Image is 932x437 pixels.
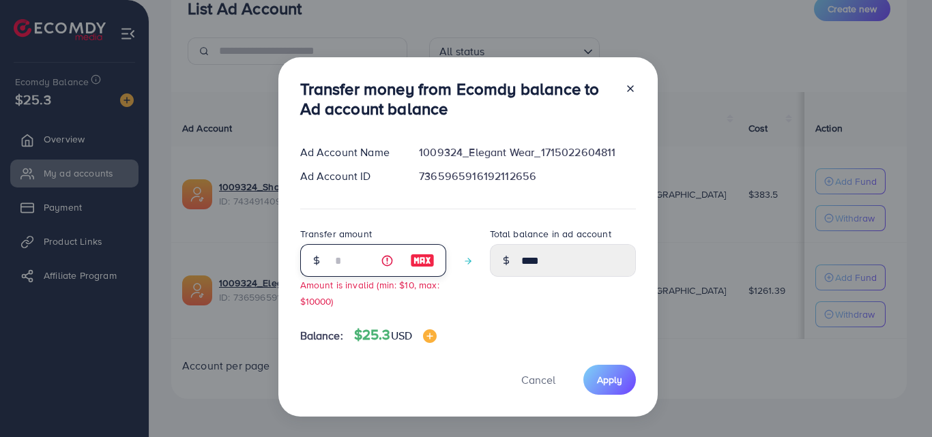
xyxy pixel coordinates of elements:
[504,365,572,394] button: Cancel
[289,168,409,184] div: Ad Account ID
[300,79,614,119] h3: Transfer money from Ecomdy balance to Ad account balance
[521,372,555,387] span: Cancel
[408,145,646,160] div: 1009324_Elegant Wear_1715022604811
[874,376,922,427] iframe: Chat
[354,327,437,344] h4: $25.3
[423,329,437,343] img: image
[300,227,372,241] label: Transfer amount
[289,145,409,160] div: Ad Account Name
[408,168,646,184] div: 7365965916192112656
[597,373,622,387] span: Apply
[300,328,343,344] span: Balance:
[410,252,435,269] img: image
[490,227,611,241] label: Total balance in ad account
[583,365,636,394] button: Apply
[391,328,412,343] span: USD
[300,278,439,307] small: Amount is invalid (min: $10, max: $10000)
